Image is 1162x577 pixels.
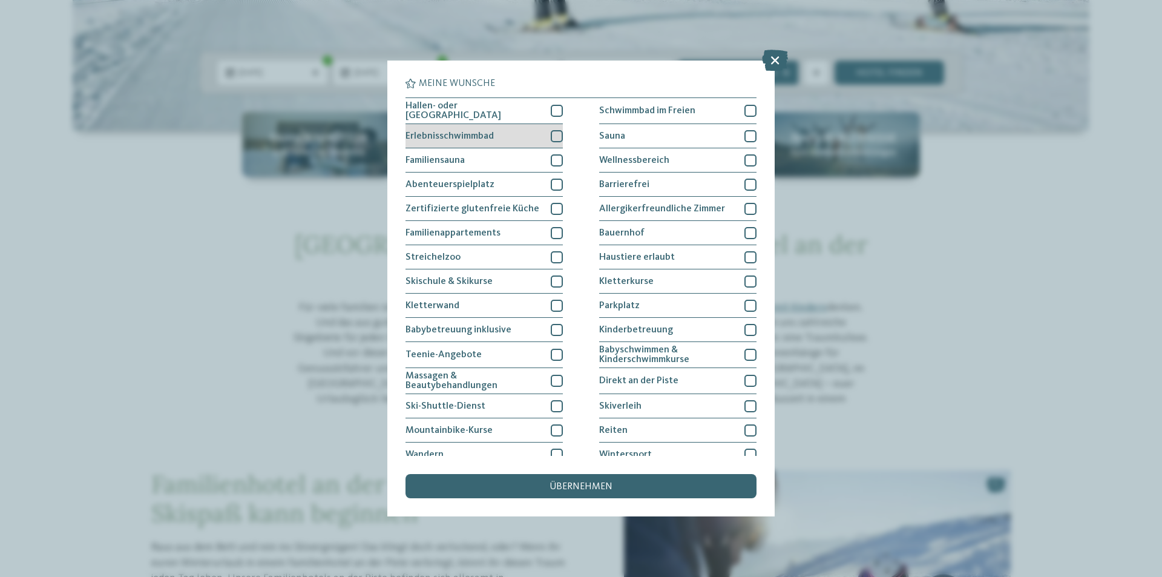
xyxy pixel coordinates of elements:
span: Ski-Shuttle-Dienst [405,401,485,411]
span: Teenie-Angebote [405,350,482,360]
span: Babybetreuung inklusive [405,325,511,335]
span: Wintersport [599,450,652,460]
span: Schwimmbad im Freien [599,106,695,116]
span: Allergikerfreundliche Zimmer [599,204,725,214]
span: Abenteuerspielplatz [405,180,494,190]
span: Parkplatz [599,301,640,311]
span: übernehmen [550,482,612,492]
span: Zertifizierte glutenfreie Küche [405,204,539,214]
span: Sauna [599,131,625,141]
span: Reiten [599,426,628,435]
span: Wellnessbereich [599,156,669,165]
span: Hallen- oder [GEOGRAPHIC_DATA] [405,101,542,120]
span: Familiensauna [405,156,465,165]
span: Skiverleih [599,401,642,411]
span: Mountainbike-Kurse [405,426,493,435]
span: Erlebnisschwimmbad [405,131,494,141]
span: Kletterwand [405,301,459,311]
span: Skischule & Skikurse [405,277,493,286]
span: Haustiere erlaubt [599,252,675,262]
span: Bauernhof [599,228,645,238]
span: Kletterkurse [599,277,654,286]
span: Direkt an der Piste [599,376,678,386]
span: Kinderbetreuung [599,325,673,335]
span: Meine Wünsche [419,79,495,88]
span: Familienappartements [405,228,501,238]
span: Massagen & Beautybehandlungen [405,371,542,391]
span: Streichelzoo [405,252,461,262]
span: Barrierefrei [599,180,649,190]
span: Babyschwimmen & Kinderschwimmkurse [599,345,735,364]
span: Wandern [405,450,444,460]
